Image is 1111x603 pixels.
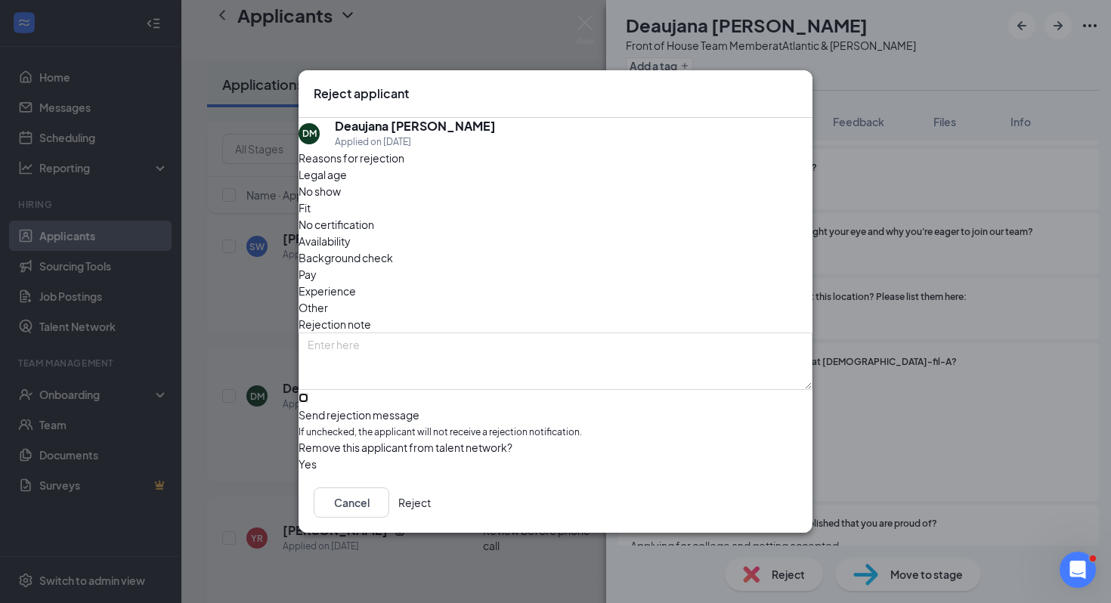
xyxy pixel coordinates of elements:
[299,199,311,216] span: Fit
[314,487,389,518] button: Cancel
[299,393,308,403] input: Send rejection messageIf unchecked, the applicant will not receive a rejection notification.
[299,299,328,316] span: Other
[299,317,371,331] span: Rejection note
[314,85,409,102] h3: Reject applicant
[398,487,431,518] button: Reject
[299,441,512,454] span: Remove this applicant from talent network?
[335,135,496,150] div: Applied on [DATE]
[299,151,404,165] span: Reasons for rejection
[299,216,374,233] span: No certification
[299,183,341,199] span: No show
[1060,552,1096,588] iframe: Intercom live chat
[299,456,317,472] span: Yes
[302,127,317,140] div: DM
[299,283,356,299] span: Experience
[299,166,347,183] span: Legal age
[299,266,317,283] span: Pay
[299,233,351,249] span: Availability
[335,118,496,135] h5: Deaujana [PERSON_NAME]
[299,249,393,266] span: Background check
[299,407,812,422] div: Send rejection message
[299,425,812,440] span: If unchecked, the applicant will not receive a rejection notification.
